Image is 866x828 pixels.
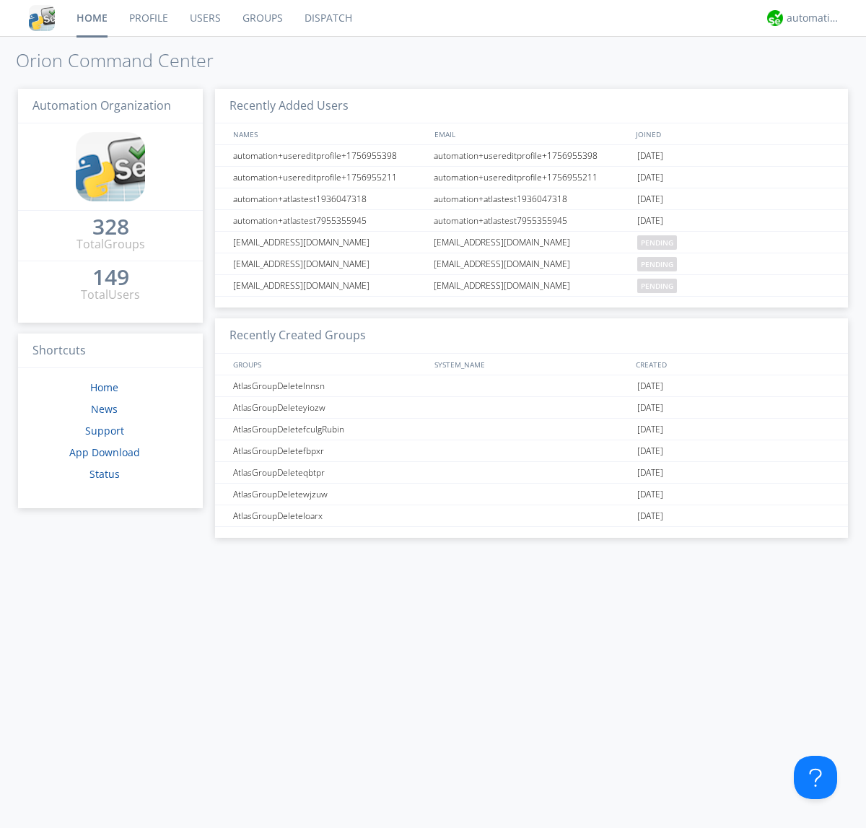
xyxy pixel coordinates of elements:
[229,253,429,274] div: [EMAIL_ADDRESS][DOMAIN_NAME]
[215,375,848,397] a: AtlasGroupDeletelnnsn[DATE]
[229,188,429,209] div: automation+atlastest1936047318
[85,424,124,437] a: Support
[215,397,848,419] a: AtlasGroupDeleteyiozw[DATE]
[637,462,663,484] span: [DATE]
[229,440,429,461] div: AtlasGroupDeletefbpxr
[90,380,118,394] a: Home
[229,123,427,144] div: NAMES
[215,210,848,232] a: automation+atlastest7955355945automation+atlastest7955355945[DATE]
[430,232,634,253] div: [EMAIL_ADDRESS][DOMAIN_NAME]
[215,505,848,527] a: AtlasGroupDeleteloarx[DATE]
[229,484,429,505] div: AtlasGroupDeletewjzuw
[229,232,429,253] div: [EMAIL_ADDRESS][DOMAIN_NAME]
[637,440,663,462] span: [DATE]
[787,11,841,25] div: automation+atlas
[92,270,129,284] div: 149
[767,10,783,26] img: d2d01cd9b4174d08988066c6d424eccd
[637,279,677,293] span: pending
[430,253,634,274] div: [EMAIL_ADDRESS][DOMAIN_NAME]
[215,275,848,297] a: [EMAIL_ADDRESS][DOMAIN_NAME][EMAIL_ADDRESS][DOMAIN_NAME]pending
[637,145,663,167] span: [DATE]
[637,188,663,210] span: [DATE]
[29,5,55,31] img: cddb5a64eb264b2086981ab96f4c1ba7
[229,462,429,483] div: AtlasGroupDeleteqbtpr
[215,462,848,484] a: AtlasGroupDeleteqbtpr[DATE]
[215,232,848,253] a: [EMAIL_ADDRESS][DOMAIN_NAME][EMAIL_ADDRESS][DOMAIN_NAME]pending
[637,167,663,188] span: [DATE]
[431,123,632,144] div: EMAIL
[229,375,429,396] div: AtlasGroupDeletelnnsn
[32,97,171,113] span: Automation Organization
[92,219,129,234] div: 328
[229,419,429,440] div: AtlasGroupDeletefculgRubin
[430,188,634,209] div: automation+atlastest1936047318
[215,167,848,188] a: automation+usereditprofile+1756955211automation+usereditprofile+1756955211[DATE]
[637,235,677,250] span: pending
[637,484,663,505] span: [DATE]
[637,505,663,527] span: [DATE]
[229,145,429,166] div: automation+usereditprofile+1756955398
[229,210,429,231] div: automation+atlastest7955355945
[69,445,140,459] a: App Download
[632,123,834,144] div: JOINED
[215,318,848,354] h3: Recently Created Groups
[215,89,848,124] h3: Recently Added Users
[430,275,634,296] div: [EMAIL_ADDRESS][DOMAIN_NAME]
[215,484,848,505] a: AtlasGroupDeletewjzuw[DATE]
[632,354,834,375] div: CREATED
[637,397,663,419] span: [DATE]
[215,145,848,167] a: automation+usereditprofile+1756955398automation+usereditprofile+1756955398[DATE]
[81,287,140,303] div: Total Users
[430,145,634,166] div: automation+usereditprofile+1756955398
[76,236,145,253] div: Total Groups
[215,440,848,462] a: AtlasGroupDeletefbpxr[DATE]
[637,210,663,232] span: [DATE]
[229,354,427,375] div: GROUPS
[229,167,429,188] div: automation+usereditprofile+1756955211
[431,354,632,375] div: SYSTEM_NAME
[89,467,120,481] a: Status
[18,334,203,369] h3: Shortcuts
[91,402,118,416] a: News
[215,188,848,210] a: automation+atlastest1936047318automation+atlastest1936047318[DATE]
[637,419,663,440] span: [DATE]
[229,275,429,296] div: [EMAIL_ADDRESS][DOMAIN_NAME]
[215,253,848,275] a: [EMAIL_ADDRESS][DOMAIN_NAME][EMAIL_ADDRESS][DOMAIN_NAME]pending
[229,397,429,418] div: AtlasGroupDeleteyiozw
[430,210,634,231] div: automation+atlastest7955355945
[92,219,129,236] a: 328
[92,270,129,287] a: 149
[794,756,837,799] iframe: Toggle Customer Support
[430,167,634,188] div: automation+usereditprofile+1756955211
[229,505,429,526] div: AtlasGroupDeleteloarx
[76,132,145,201] img: cddb5a64eb264b2086981ab96f4c1ba7
[215,419,848,440] a: AtlasGroupDeletefculgRubin[DATE]
[637,257,677,271] span: pending
[637,375,663,397] span: [DATE]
